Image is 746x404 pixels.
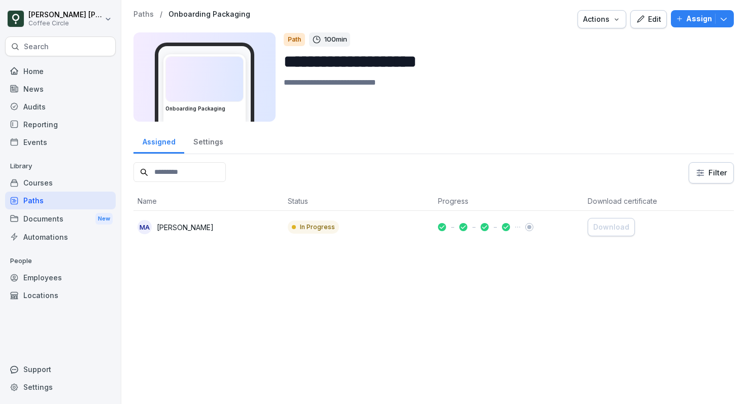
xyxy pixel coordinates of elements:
[5,269,116,286] a: Employees
[5,116,116,133] a: Reporting
[284,192,434,211] th: Status
[583,14,621,25] div: Actions
[157,222,214,233] p: [PERSON_NAME]
[695,168,727,178] div: Filter
[5,192,116,209] a: Paths
[686,13,712,24] p: Assign
[165,105,244,113] h3: Onboarding Packaging
[138,220,152,234] div: MA
[5,209,116,228] a: DocumentsNew
[5,133,116,151] a: Events
[5,174,116,192] a: Courses
[593,222,629,233] div: Download
[5,228,116,246] a: Automations
[5,253,116,269] p: People
[588,218,635,236] button: Download
[578,10,626,28] button: Actions
[184,128,232,154] a: Settings
[133,10,154,19] a: Paths
[95,213,113,225] div: New
[434,192,584,211] th: Progress
[284,33,305,46] div: Path
[5,360,116,378] div: Support
[5,209,116,228] div: Documents
[5,158,116,174] p: Library
[671,10,734,27] button: Assign
[689,163,733,183] button: Filter
[133,192,284,211] th: Name
[5,378,116,396] a: Settings
[636,14,661,25] div: Edit
[5,98,116,116] a: Audits
[5,80,116,98] a: News
[300,223,335,232] p: In Progress
[168,10,250,19] a: Onboarding Packaging
[28,20,103,27] p: Coffee Circle
[584,192,734,211] th: Download certificate
[324,34,347,45] p: 100 min
[28,11,103,19] p: [PERSON_NAME] [PERSON_NAME]
[133,128,184,154] a: Assigned
[160,10,162,19] p: /
[5,62,116,80] a: Home
[630,10,667,28] button: Edit
[24,42,49,52] p: Search
[5,286,116,304] a: Locations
